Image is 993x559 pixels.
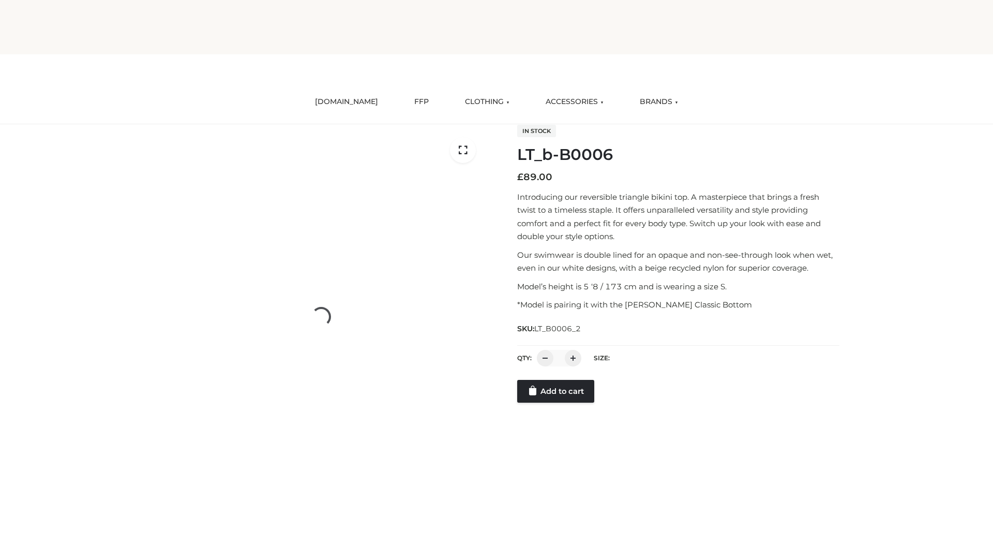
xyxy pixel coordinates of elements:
span: In stock [517,125,556,137]
a: ACCESSORIES [538,91,611,113]
span: £ [517,171,523,183]
a: FFP [407,91,437,113]
p: Introducing our reversible triangle bikini top. A masterpiece that brings a fresh twist to a time... [517,190,839,243]
span: SKU: [517,322,582,335]
label: QTY: [517,354,532,362]
a: BRANDS [632,91,686,113]
a: [DOMAIN_NAME] [307,91,386,113]
p: Our swimwear is double lined for an opaque and non-see-through look when wet, even in our white d... [517,248,839,275]
p: Model’s height is 5 ‘8 / 173 cm and is wearing a size S. [517,280,839,293]
a: CLOTHING [457,91,517,113]
label: Size: [594,354,610,362]
span: LT_B0006_2 [534,324,581,333]
bdi: 89.00 [517,171,552,183]
h1: LT_b-B0006 [517,145,839,164]
p: *Model is pairing it with the [PERSON_NAME] Classic Bottom [517,298,839,312]
a: Add to cart [517,380,594,403]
